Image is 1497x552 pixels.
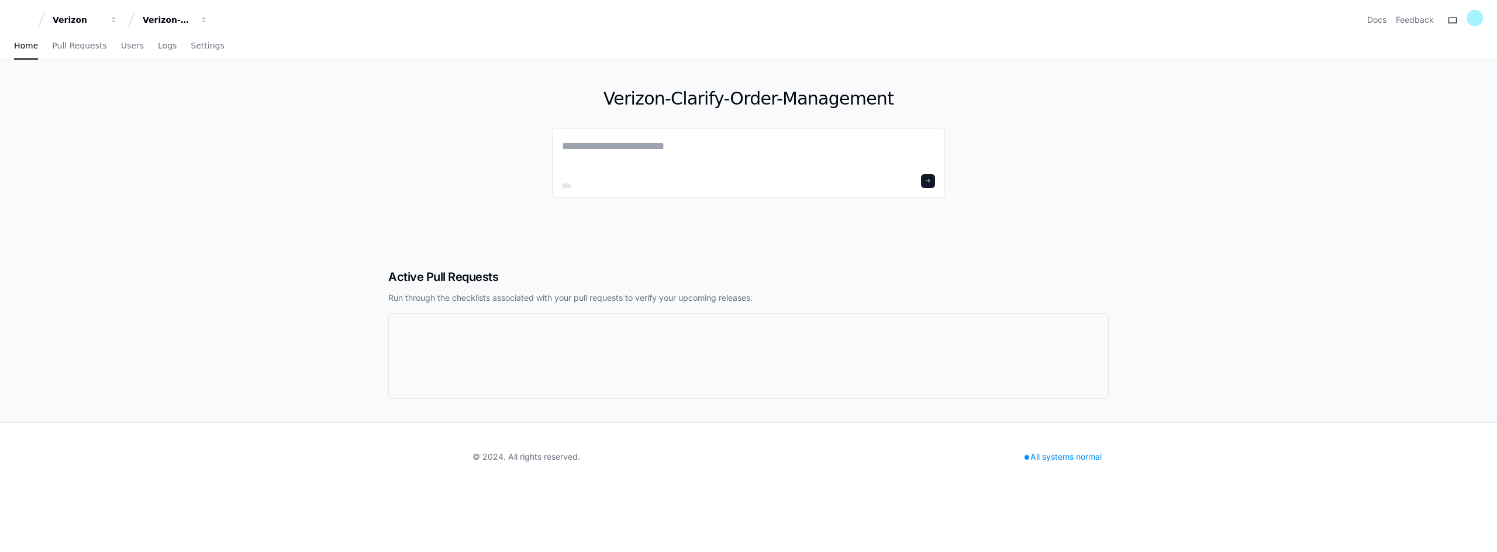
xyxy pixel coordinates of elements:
[191,42,224,49] span: Settings
[388,292,1109,304] p: Run through the checklists associated with your pull requests to verify your upcoming releases.
[1017,449,1109,465] div: All systems normal
[158,42,177,49] span: Logs
[158,33,177,60] a: Logs
[472,451,580,463] div: © 2024. All rights reserved.
[52,42,106,49] span: Pull Requests
[143,14,193,26] div: Verizon-Clarify-Order-Management
[14,33,38,60] a: Home
[1367,14,1386,26] a: Docs
[121,33,144,60] a: Users
[191,33,224,60] a: Settings
[52,33,106,60] a: Pull Requests
[138,9,213,30] button: Verizon-Clarify-Order-Management
[552,88,945,109] h1: Verizon-Clarify-Order-Management
[1396,14,1434,26] button: Feedback
[121,42,144,49] span: Users
[388,269,1109,285] h2: Active Pull Requests
[48,9,123,30] button: Verizon
[53,14,103,26] div: Verizon
[14,42,38,49] span: Home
